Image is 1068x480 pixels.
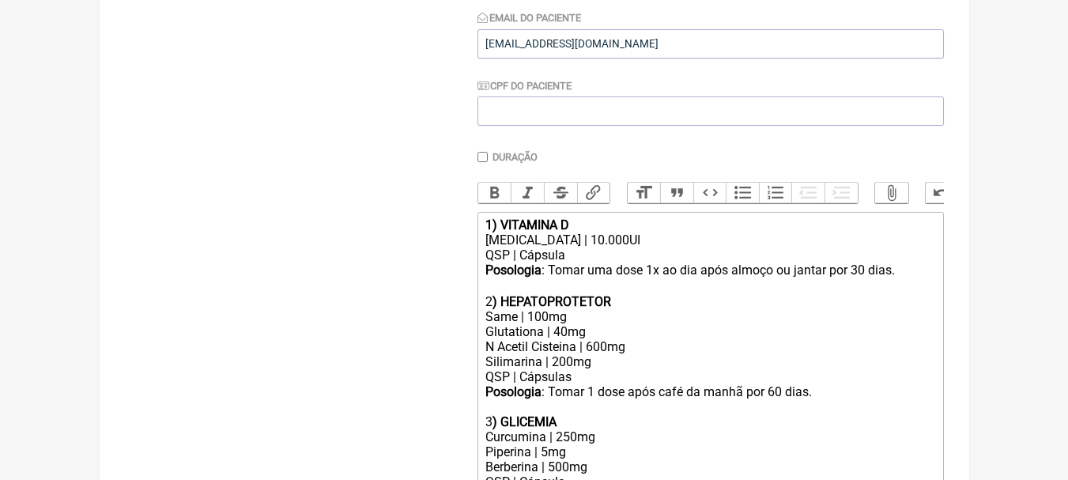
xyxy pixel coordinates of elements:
strong: ) HEPATOPROTETOR [492,294,611,309]
div: 3 [485,414,934,429]
button: Strikethrough [544,183,577,203]
strong: Posologia [485,263,542,278]
div: QSP | Cápsula [485,248,934,263]
div: Piperina | 5mg [485,444,934,459]
label: Email do Paciente [477,12,582,24]
strong: 1) VITAMINA D [485,217,569,232]
button: Link [577,183,610,203]
div: [MEDICAL_DATA] | 10.000UI [485,232,934,248]
button: Heading [628,183,661,203]
button: Italic [511,183,544,203]
button: Attach Files [875,183,908,203]
div: Curcumina | 250mg [485,429,934,444]
button: Quote [660,183,693,203]
button: Increase Level [825,183,858,203]
div: : Tomar uma dose 1x ao dia após almoço ou jantar por 30 dias. ㅤ [485,263,934,279]
div: Berberina | 500mg [485,459,934,474]
div: 2 [485,294,934,309]
button: Bold [478,183,511,203]
button: Numbers [759,183,792,203]
button: Code [693,183,726,203]
button: Decrease Level [791,183,825,203]
strong: ) GLICEMIA [492,414,557,429]
label: CPF do Paciente [477,80,572,92]
div: Same | 100mg Glutationa | 40mg [485,309,934,339]
label: Duração [492,151,538,163]
button: Undo [926,183,959,203]
strong: Posologia [485,384,542,399]
div: N Acetil Cisteina | 600mg Silimarina | 200mg QSP | Cápsulas : Tomar 1 dose após café da manhã por... [485,339,934,399]
button: Bullets [726,183,759,203]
